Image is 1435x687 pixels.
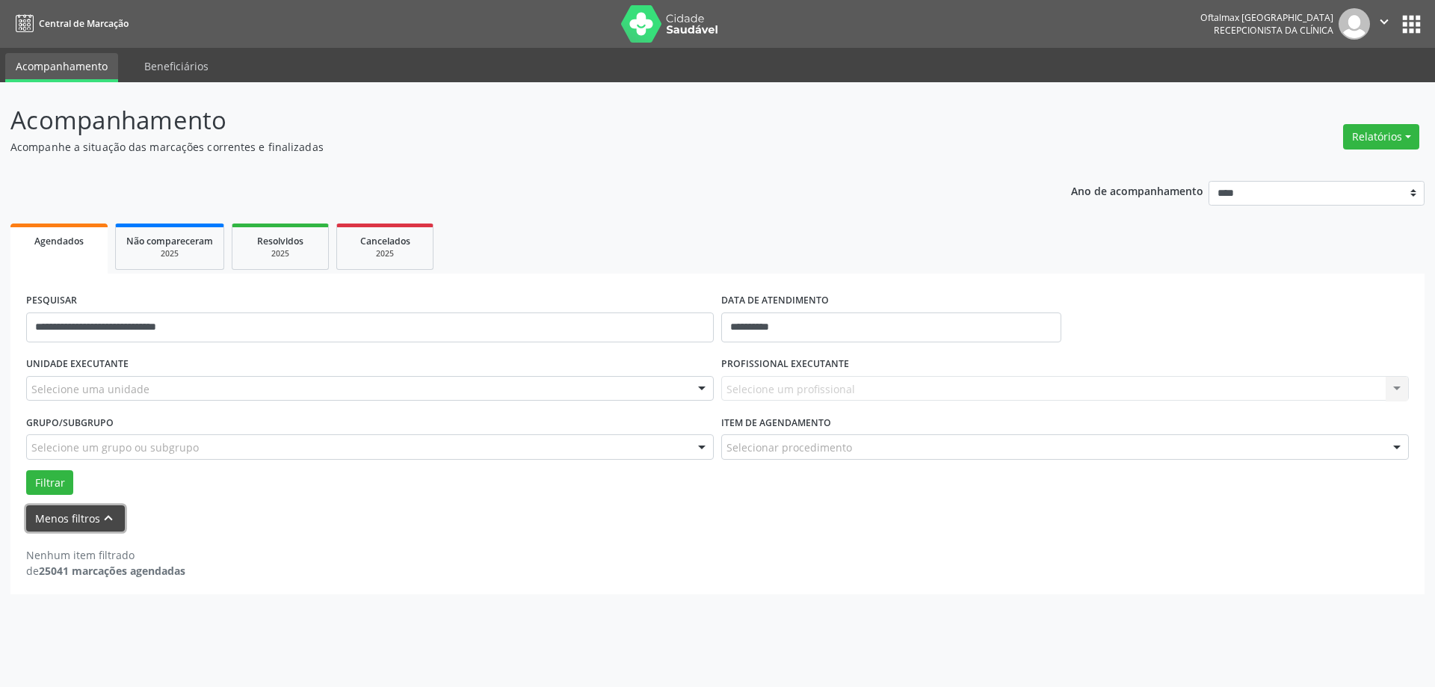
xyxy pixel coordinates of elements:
span: Cancelados [360,235,410,247]
a: Beneficiários [134,53,219,79]
label: Item de agendamento [721,411,831,434]
p: Acompanhamento [10,102,1000,139]
span: Selecione um grupo ou subgrupo [31,440,199,455]
div: Oftalmax [GEOGRAPHIC_DATA] [1200,11,1333,24]
img: img [1339,8,1370,40]
div: 2025 [126,248,213,259]
span: Agendados [34,235,84,247]
div: 2025 [243,248,318,259]
label: UNIDADE EXECUTANTE [26,353,129,376]
button: Relatórios [1343,124,1419,150]
label: Grupo/Subgrupo [26,411,114,434]
i: keyboard_arrow_up [100,510,117,526]
label: PROFISSIONAL EXECUTANTE [721,353,849,376]
span: Selecione uma unidade [31,381,149,397]
span: Não compareceram [126,235,213,247]
p: Acompanhe a situação das marcações correntes e finalizadas [10,139,1000,155]
label: DATA DE ATENDIMENTO [721,289,829,312]
span: Resolvidos [257,235,303,247]
div: de [26,563,185,579]
button:  [1370,8,1398,40]
label: PESQUISAR [26,289,77,312]
span: Recepcionista da clínica [1214,24,1333,37]
a: Acompanhamento [5,53,118,82]
button: apps [1398,11,1425,37]
span: Selecionar procedimento [726,440,852,455]
span: Central de Marcação [39,17,129,30]
div: Nenhum item filtrado [26,547,185,563]
p: Ano de acompanhamento [1071,181,1203,200]
div: 2025 [348,248,422,259]
a: Central de Marcação [10,11,129,36]
strong: 25041 marcações agendadas [39,564,185,578]
button: Filtrar [26,470,73,496]
i:  [1376,13,1392,30]
button: Menos filtroskeyboard_arrow_up [26,505,125,532]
